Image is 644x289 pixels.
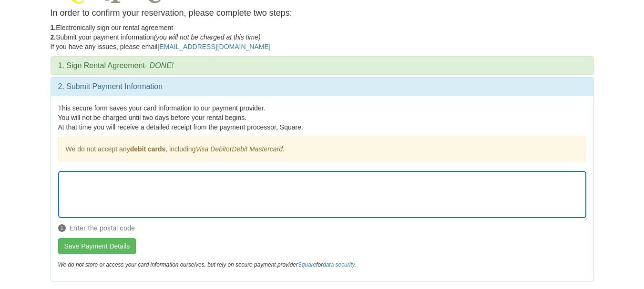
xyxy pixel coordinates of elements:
h3: 1. Sign Rental Agreement [58,61,586,70]
a: data security [323,261,355,268]
strong: debit cards [130,145,166,153]
strong: 2. [51,33,56,41]
h4: In order to confirm your reservation, please complete two steps: [51,9,594,18]
em: We do not store or access your card information ourselves, but rely on secure payment provider for . [58,261,356,268]
a: Square [298,261,316,268]
em: - DONE! [145,61,174,70]
em: Visa Debit [195,145,226,153]
h3: 2. Submit Payment Information [58,82,586,91]
div: We do not accept any , including or . [58,137,586,161]
a: [EMAIL_ADDRESS][DOMAIN_NAME] [157,43,270,50]
iframe: Secure card form [59,171,586,218]
span: Enter the postal code [58,223,586,233]
em: Debit Mastercard [232,145,283,153]
em: (you will not be charged at this time) [154,33,261,41]
p: This secure form saves your card information to our payment provider. You will not be charged unt... [58,103,586,132]
button: Save Payment Details [58,238,136,254]
strong: 1. [51,24,56,31]
p: Electronically sign our rental agreement Submit your payment information If you have any issues, ... [51,23,594,51]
